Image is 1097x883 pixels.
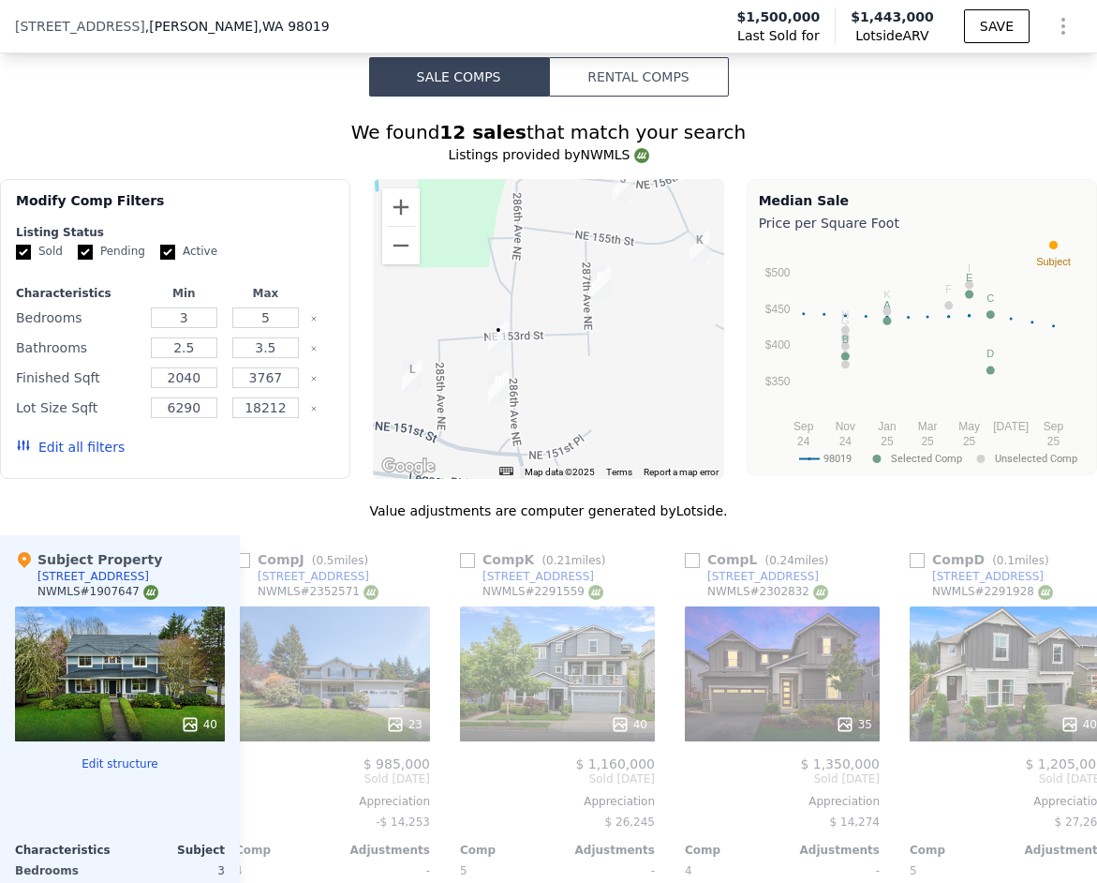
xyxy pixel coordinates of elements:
[16,335,140,361] div: Bathrooms
[557,843,655,858] div: Adjustments
[759,191,1085,210] div: Median Sale
[836,715,872,734] div: 35
[995,453,1077,465] text: Unselected Comp
[499,467,512,475] button: Keyboard shortcuts
[534,554,613,567] span: ( miles)
[891,453,962,465] text: Selected Comp
[910,864,917,877] span: 5
[917,420,937,433] text: Mar
[685,569,819,584] a: [STREET_ADDRESS]
[382,188,420,226] button: Zoom in
[378,455,439,479] a: Open this area in Google Maps (opens a new window)
[482,569,594,584] div: [STREET_ADDRESS]
[737,7,821,26] span: $1,500,000
[685,550,837,569] div: Comp L
[147,286,221,301] div: Min
[460,794,655,809] div: Appreciation
[460,843,557,858] div: Comp
[945,283,952,294] text: F
[1038,585,1053,600] img: NWMLS Logo
[764,303,790,316] text: $450
[525,467,595,477] span: Map data ©2025
[78,244,145,260] label: Pending
[759,210,1085,236] div: Price per Square Foot
[769,554,794,567] span: 0.24
[737,26,820,45] span: Last Sold for
[707,569,819,584] div: [STREET_ADDRESS]
[910,569,1044,584] a: [STREET_ADDRESS]
[304,554,376,567] span: ( miles)
[363,756,430,771] span: $ 985,000
[605,816,655,829] span: $ 26,245
[588,585,603,600] img: NWMLS Logo
[590,267,611,299] div: 15322 287th Ave NE
[878,420,896,433] text: Jan
[883,289,891,300] text: K
[160,245,175,260] input: Active
[181,715,217,734] div: 40
[685,864,692,877] span: 4
[764,375,790,388] text: $350
[16,438,125,456] button: Edit all filters
[120,843,225,858] div: Subject
[707,584,828,600] div: NWMLS # 2302832
[259,19,330,34] span: , WA 98019
[842,323,848,335] text: J
[851,9,934,24] span: $1,443,000
[16,244,63,260] label: Sold
[369,57,549,97] button: Sale Comps
[16,225,334,240] div: Listing Status
[460,569,594,584] a: [STREET_ADDRESS]
[78,245,93,260] input: Pending
[764,266,790,279] text: $500
[37,584,158,600] div: NWMLS # 1907647
[634,148,649,163] img: NWMLS Logo
[402,360,422,392] div: 15516 189th Pl NE
[378,455,439,479] img: Google
[16,305,140,331] div: Bedrooms
[997,554,1015,567] span: 0.1
[644,467,719,477] a: Report a map error
[1036,256,1071,267] text: Subject
[546,554,571,567] span: 0.21
[575,756,655,771] span: $ 1,160,000
[968,262,971,274] text: I
[15,756,225,771] button: Edit structure
[851,26,934,45] span: Lotside ARV
[793,420,814,433] text: Sep
[685,843,782,858] div: Comp
[460,771,655,786] span: Sold [DATE]
[932,584,1053,600] div: NWMLS # 2291928
[488,371,509,403] div: 15131 286th Ave NE
[823,453,852,465] text: 98019
[613,170,633,202] div: 28715 NE 156th St
[460,550,613,569] div: Comp K
[16,286,140,301] div: Characteristics
[813,585,828,600] img: NWMLS Logo
[310,315,318,322] button: Clear
[759,236,1085,471] svg: A chart.
[235,550,376,569] div: Comp J
[310,375,318,382] button: Clear
[333,843,430,858] div: Adjustments
[16,191,334,225] div: Modify Comp Filters
[841,308,849,320] text: H
[15,843,120,858] div: Characteristics
[689,231,710,262] div: 28907 NE 155th St
[963,435,976,448] text: 25
[910,550,1057,569] div: Comp D
[883,299,891,310] text: A
[966,272,972,283] text: E
[835,420,854,433] text: Nov
[482,584,603,600] div: NWMLS # 2291559
[382,227,420,264] button: Zoom out
[606,467,632,477] a: Terms (opens in new tab)
[37,569,149,584] div: [STREET_ADDRESS]
[800,756,880,771] span: $ 1,350,000
[1045,7,1082,45] button: Show Options
[685,794,880,809] div: Appreciation
[15,17,145,36] span: [STREET_ADDRESS]
[316,554,334,567] span: 0.5
[910,843,1007,858] div: Comp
